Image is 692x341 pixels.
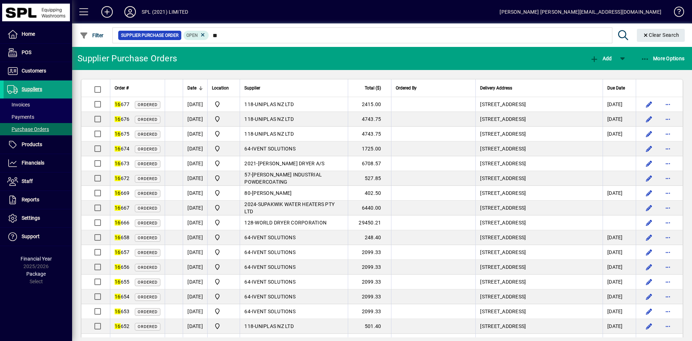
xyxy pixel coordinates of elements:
[603,289,636,304] td: [DATE]
[115,84,129,92] span: Order #
[4,209,72,227] a: Settings
[115,249,129,255] span: 657
[255,323,294,329] span: UNIPLAS NZ LTD
[603,112,636,127] td: [DATE]
[475,319,603,334] td: [STREET_ADDRESS]
[603,245,636,260] td: [DATE]
[138,191,158,196] span: Ordered
[138,162,158,166] span: Ordered
[480,84,512,92] span: Delivery Address
[348,156,391,171] td: 6708.57
[115,279,121,285] em: 16
[22,215,40,221] span: Settings
[643,202,655,214] button: Edit
[183,31,209,40] mat-chip: Completion Status: Open
[348,215,391,230] td: 29450.21
[115,84,160,92] div: Order #
[115,101,129,107] span: 677
[240,304,348,319] td: -
[138,206,158,211] span: Ordered
[244,84,260,92] span: Supplier
[138,132,158,137] span: Ordered
[22,141,42,147] span: Products
[212,84,235,92] div: Location
[186,33,198,38] span: Open
[138,176,158,181] span: Ordered
[4,99,72,111] a: Invoices
[115,190,129,196] span: 669
[115,190,121,196] em: 16
[475,186,603,201] td: [STREET_ADDRESS]
[662,99,674,110] button: More options
[212,322,235,331] span: SPL (2021) Limited
[115,220,121,226] em: 16
[240,230,348,245] td: -
[183,201,207,215] td: [DATE]
[348,186,391,201] td: 402.50
[138,117,158,122] span: Ordered
[244,84,343,92] div: Supplier
[240,275,348,289] td: -
[475,201,603,215] td: [STREET_ADDRESS]
[255,101,294,107] span: UNIPLAS NZ LTD
[662,172,674,184] button: More options
[4,25,72,43] a: Home
[240,245,348,260] td: -
[662,291,674,302] button: More options
[22,31,35,37] span: Home
[643,143,655,154] button: Edit
[212,233,235,242] span: SPL (2021) Limited
[607,84,625,92] span: Due Date
[212,144,235,153] span: SPL (2021) Limited
[252,264,296,270] span: IVENT SOLUTIONS
[183,171,207,186] td: [DATE]
[590,56,612,61] span: Add
[212,115,235,123] span: SPL (2021) Limited
[21,256,52,262] span: Financial Year
[475,215,603,230] td: [STREET_ADDRESS]
[252,249,296,255] span: IVENT SOLUTIONS
[669,1,683,25] a: Knowledge Base
[643,276,655,288] button: Edit
[183,127,207,141] td: [DATE]
[348,171,391,186] td: 527.85
[22,197,39,202] span: Reports
[212,174,235,183] span: SPL (2021) Limited
[4,44,72,62] a: POS
[258,161,325,166] span: [PERSON_NAME] DRYER A/S
[115,146,129,152] span: 674
[4,123,72,135] a: Purchase Orders
[115,323,121,329] em: 16
[475,171,603,186] td: [STREET_ADDRESS]
[475,230,603,245] td: [STREET_ADDRESS]
[662,320,674,332] button: More options
[212,218,235,227] span: SPL (2021) Limited
[115,249,121,255] em: 16
[348,97,391,112] td: 2415.00
[115,161,121,166] em: 16
[244,172,250,178] span: 57
[115,161,129,166] span: 673
[244,264,250,270] span: 64
[348,304,391,319] td: 2099.33
[244,190,250,196] span: 80
[244,279,250,285] span: 64
[240,112,348,127] td: -
[641,56,685,61] span: More Options
[115,146,121,152] em: 16
[78,29,106,42] button: Filter
[475,112,603,127] td: [STREET_ADDRESS]
[240,319,348,334] td: -
[240,201,348,215] td: -
[183,156,207,171] td: [DATE]
[240,97,348,112] td: -
[662,128,674,140] button: More options
[475,289,603,304] td: [STREET_ADDRESS]
[115,175,129,181] span: 672
[115,101,121,107] em: 16
[7,126,49,132] span: Purchase Orders
[7,102,30,108] span: Invoices
[115,131,121,137] em: 16
[212,84,229,92] span: Location
[475,127,603,141] td: [STREET_ADDRESS]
